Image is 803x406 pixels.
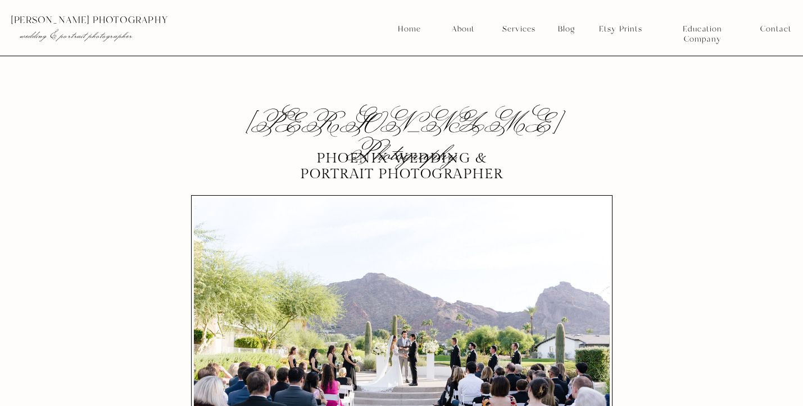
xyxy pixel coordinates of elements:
a: Blog [554,24,579,34]
a: Services [498,24,539,34]
a: Home [397,24,421,34]
h2: [PERSON_NAME] Photography [212,111,592,138]
p: Phoenix Wedding & portrait photographer [295,151,509,182]
a: About [448,24,477,34]
a: Contact [760,24,791,34]
a: Education Company [664,24,741,34]
p: wedding & portrait photographer [20,30,203,41]
a: Etsy Prints [595,24,646,34]
p: [PERSON_NAME] photography [11,15,226,25]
